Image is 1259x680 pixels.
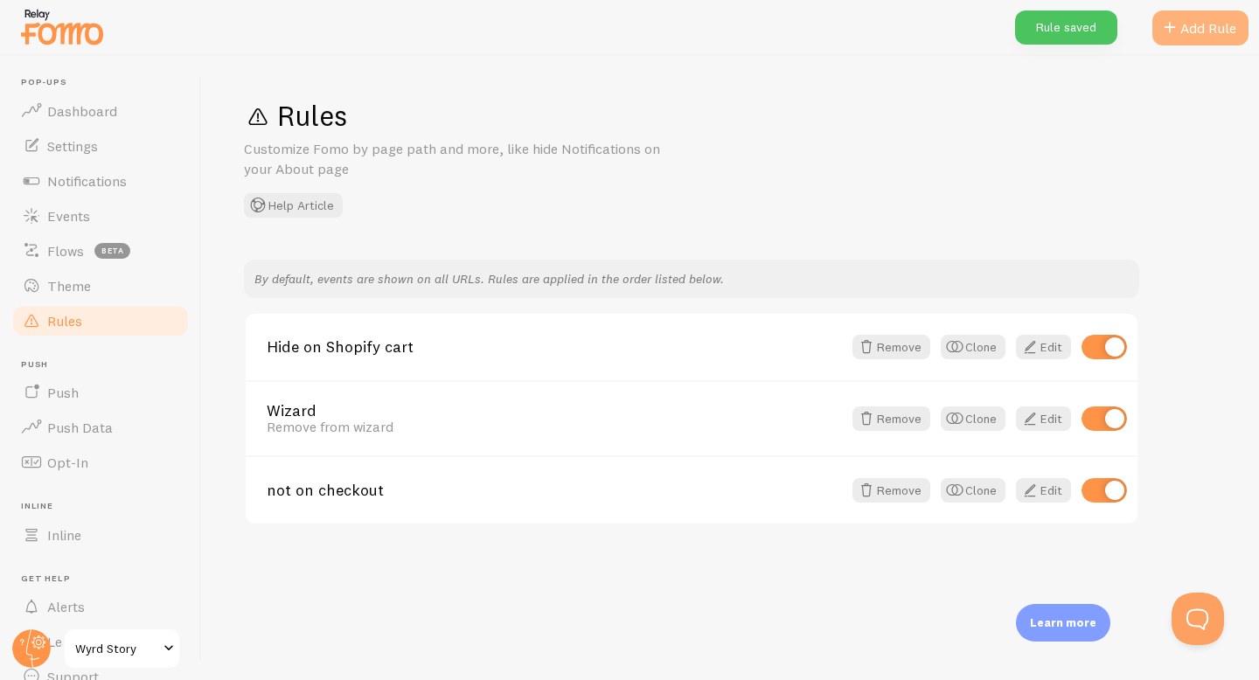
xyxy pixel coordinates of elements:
button: Help Article [244,193,343,218]
a: Inline [10,517,191,552]
a: Push Data [10,410,191,445]
p: Learn more [1030,614,1096,631]
a: Dashboard [10,94,191,128]
a: not on checkout [267,482,842,498]
span: Pop-ups [21,77,191,88]
a: Rules [10,303,191,338]
a: Settings [10,128,191,163]
a: Alerts [10,589,191,624]
span: Inline [21,501,191,512]
a: Theme [10,268,191,303]
span: Get Help [21,573,191,585]
span: Push [47,384,79,401]
span: Events [47,207,90,225]
span: Flows [47,242,84,260]
a: Edit [1016,406,1071,431]
button: Clone [941,406,1005,431]
span: Push [21,359,191,371]
span: Theme [47,277,91,295]
iframe: Help Scout Beacon - Open [1172,593,1224,645]
button: Clone [941,335,1005,359]
a: Wizard [267,403,842,419]
a: Opt-In [10,445,191,480]
button: Remove [852,335,930,359]
span: Rules [47,312,82,330]
a: Notifications [10,163,191,198]
a: Wyrd Story [63,628,181,670]
span: Inline [47,526,81,544]
div: Rule saved [1015,10,1117,45]
h1: Rules [244,98,1217,134]
span: Push Data [47,419,113,436]
span: Alerts [47,598,85,615]
p: Customize Fomo by page path and more, like hide Notifications on your About page [244,139,664,179]
img: fomo-relay-logo-orange.svg [18,4,106,49]
p: By default, events are shown on all URLs. Rules are applied in the order listed below. [254,270,1129,288]
a: Events [10,198,191,233]
button: Clone [941,478,1005,503]
span: Settings [47,137,98,155]
div: Remove from wizard [267,419,842,434]
a: Flows beta [10,233,191,268]
a: Edit [1016,335,1071,359]
a: Edit [1016,478,1071,503]
button: Remove [852,478,930,503]
div: Learn more [1016,604,1110,642]
span: Dashboard [47,102,117,120]
span: Opt-In [47,454,88,471]
a: Hide on Shopify cart [267,339,842,355]
span: Notifications [47,172,127,190]
a: Learn [10,624,191,659]
span: beta [94,243,130,259]
span: Wyrd Story [75,638,158,659]
button: Remove [852,406,930,431]
a: Push [10,375,191,410]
